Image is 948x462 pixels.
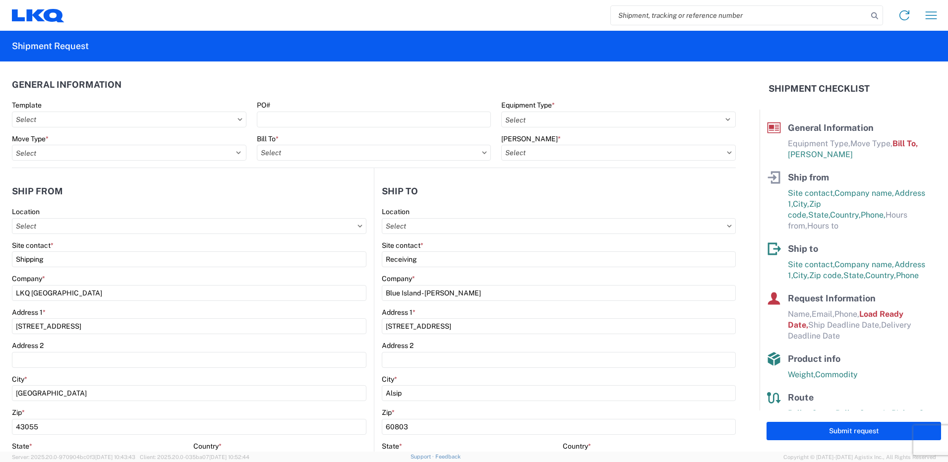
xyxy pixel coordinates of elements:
[834,260,894,269] span: Company name,
[501,145,736,161] input: Select
[382,341,414,350] label: Address 2
[209,454,249,460] span: [DATE] 10:52:44
[892,139,918,148] span: Bill To,
[788,139,850,148] span: Equipment Type,
[788,122,874,133] span: General Information
[12,241,54,250] label: Site contact
[12,218,366,234] input: Select
[12,80,121,90] h2: General Information
[257,101,270,110] label: PO#
[382,442,402,451] label: State
[382,375,397,384] label: City
[382,308,415,317] label: Address 1
[788,370,815,379] span: Weight,
[12,112,246,127] input: Select
[896,271,919,280] span: Phone
[843,271,865,280] span: State,
[382,218,736,234] input: Select
[834,309,859,319] span: Phone,
[788,408,835,418] span: Pallet Count,
[788,260,834,269] span: Site contact,
[12,274,45,283] label: Company
[788,293,876,303] span: Request Information
[12,40,89,52] h2: Shipment Request
[788,172,829,182] span: Ship from
[788,243,818,254] span: Ship to
[257,134,279,143] label: Bill To
[808,320,881,330] span: Ship Deadline Date,
[769,83,870,95] h2: Shipment Checklist
[767,422,941,440] button: Submit request
[788,188,834,198] span: Site contact,
[12,341,44,350] label: Address 2
[501,134,561,143] label: [PERSON_NAME]
[793,271,809,280] span: City,
[411,454,435,460] a: Support
[12,207,40,216] label: Location
[834,188,894,198] span: Company name,
[812,309,834,319] span: Email,
[12,454,135,460] span: Server: 2025.20.0-970904bc0f3
[12,101,42,110] label: Template
[850,139,892,148] span: Move Type,
[788,392,814,403] span: Route
[12,375,27,384] label: City
[788,150,853,159] span: [PERSON_NAME]
[382,408,395,417] label: Zip
[12,408,25,417] label: Zip
[865,271,896,280] span: Country,
[501,101,555,110] label: Equipment Type
[140,454,249,460] span: Client: 2025.20.0-035ba07
[382,186,418,196] h2: Ship to
[815,370,858,379] span: Commodity
[809,271,843,280] span: Zip code,
[12,308,46,317] label: Address 1
[257,145,491,161] input: Select
[95,454,135,460] span: [DATE] 10:43:43
[788,309,812,319] span: Name,
[830,210,861,220] span: Country,
[788,353,840,364] span: Product info
[611,6,868,25] input: Shipment, tracking or reference number
[12,134,49,143] label: Move Type
[793,199,809,209] span: City,
[382,274,415,283] label: Company
[783,453,936,462] span: Copyright © [DATE]-[DATE] Agistix Inc., All Rights Reserved
[382,241,423,250] label: Site contact
[808,210,830,220] span: State,
[807,221,838,231] span: Hours to
[12,186,63,196] h2: Ship from
[382,207,410,216] label: Location
[435,454,461,460] a: Feedback
[563,442,591,451] label: Country
[193,442,222,451] label: Country
[788,408,941,429] span: Pallet Count in Pickup Stops equals Pallet Count in delivery stops
[861,210,886,220] span: Phone,
[12,442,32,451] label: State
